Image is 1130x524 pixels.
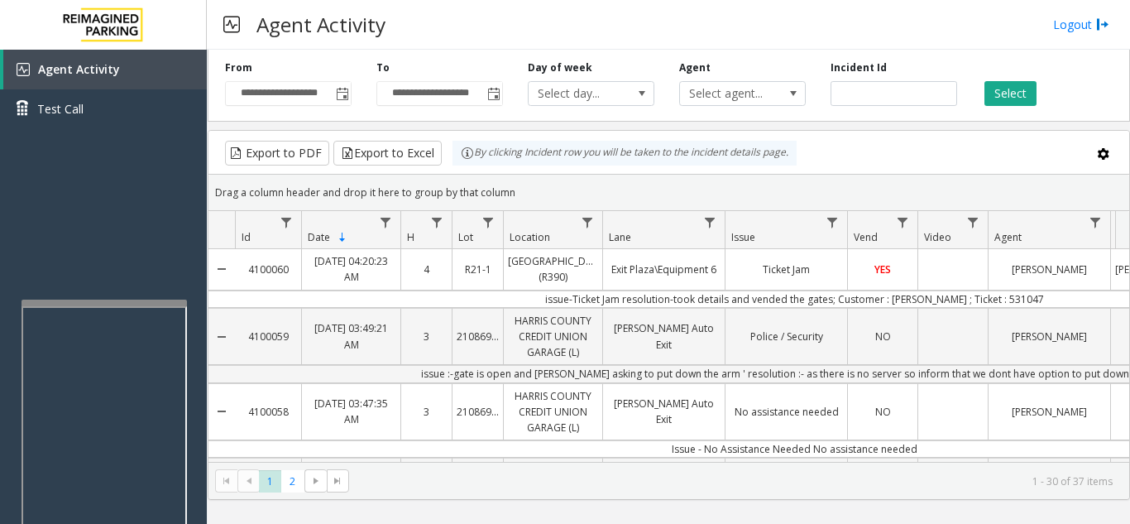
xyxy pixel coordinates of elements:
a: Lot Filter Menu [477,211,500,233]
a: 3 [401,400,452,424]
a: Agent Filter Menu [1085,211,1107,233]
a: [PERSON_NAME] [989,400,1110,424]
a: Exit Plaza\Equipment 6 [603,257,725,281]
div: By clicking Incident row you will be taken to the incident details page. [452,141,797,166]
a: 3 [401,324,452,349]
a: Lane Filter Menu [699,211,721,233]
a: Collapse Details [208,243,235,296]
span: Page 1 [259,470,281,493]
a: Gate / Door Won't Open [725,459,847,498]
label: Day of week [528,60,592,75]
span: Agent [994,230,1022,244]
a: HARRIS COUNTY CREDIT UNION GARAGE (L) [504,309,602,365]
a: Issue Filter Menu [821,211,844,233]
a: [PERSON_NAME] [989,324,1110,349]
span: NO [875,329,891,344]
span: Go to the last page [327,469,349,493]
a: 4100059 [235,324,301,349]
a: [PERSON_NAME] [989,257,1110,281]
kendo-pager-info: 1 - 30 of 37 items [359,474,1113,488]
img: 'icon' [17,63,30,76]
a: [DATE] 04:20:23 AM [302,249,400,289]
img: infoIcon.svg [461,147,474,160]
a: HARRIS COUNTY CREDIT UNION GARAGE (L) [504,384,602,440]
label: To [376,60,390,75]
a: 4100058 [235,400,301,424]
a: Logout [1053,16,1109,33]
a: [PERSON_NAME] Auto Exit [603,392,725,431]
span: Lane [609,230,631,244]
span: Location [510,230,550,244]
a: Date Filter Menu [375,211,397,233]
span: Toggle popup [484,82,502,105]
span: Go to the next page [304,469,327,493]
a: Id Filter Menu [275,211,298,233]
a: 4 [401,257,452,281]
a: 21086900 [452,324,503,349]
img: pageIcon [223,4,240,45]
a: H Filter Menu [426,211,448,233]
h3: Agent Activity [248,4,394,45]
span: Select day... [529,82,629,105]
a: 21086900 [452,400,503,424]
span: Video [924,230,951,244]
a: The 929 Garage (I) (R390) [504,459,602,498]
span: Go to the last page [331,474,344,488]
a: No assistance needed [725,400,847,424]
a: Location Filter Menu [577,211,599,233]
a: NO [848,400,917,424]
a: Agent Activity [3,50,207,89]
button: Export to Excel [333,141,442,166]
a: [DATE] 03:47:35 AM [302,392,400,431]
button: Select [984,81,1037,106]
a: Vend Filter Menu [892,211,914,233]
a: 4100060 [235,257,301,281]
span: YES [874,262,891,276]
a: [DATE] 03:49:21 AM [302,316,400,356]
span: Id [242,230,251,244]
a: Police / Security [725,324,847,349]
label: From [225,60,252,75]
button: Export to PDF [225,141,329,166]
label: Incident Id [831,60,887,75]
a: YES [848,257,917,281]
a: [DATE] 03:22:21 AM [302,459,400,498]
span: Select agent... [680,82,780,105]
a: [PERSON_NAME] Auto Exit [603,316,725,356]
div: Data table [208,211,1129,462]
a: Video Filter Menu [962,211,984,233]
span: NO [875,405,891,419]
span: Go to the next page [309,474,323,488]
div: Drag a column header and drop it here to group by that column [208,178,1129,207]
span: Vend [854,230,878,244]
a: R21-1 [452,257,503,281]
span: Page 2 [281,470,304,493]
a: [GEOGRAPHIC_DATA] (R390) [504,249,602,289]
label: Agent [679,60,711,75]
span: Test Call [37,100,84,118]
span: Sortable [336,231,349,244]
span: Lot [458,230,473,244]
a: Ticket Jam [725,257,847,281]
span: Date [308,230,330,244]
a: NO [848,324,917,349]
a: Collapse Details [208,377,235,447]
span: H [407,230,414,244]
span: Issue [731,230,755,244]
span: Agent Activity [38,61,120,77]
a: Collapse Details [208,302,235,372]
img: logout [1096,16,1109,33]
span: Toggle popup [333,82,351,105]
